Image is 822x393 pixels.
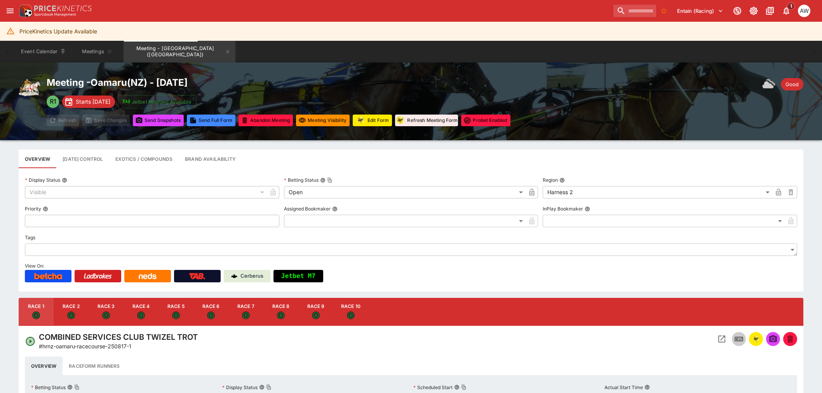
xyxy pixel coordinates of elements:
button: Race 2 [54,298,89,326]
div: PriceKinetics Update Available [19,24,97,38]
button: Overview [25,356,63,375]
p: Betting Status [31,384,66,391]
button: Raceform Runners [63,356,126,375]
div: Visible [25,186,267,198]
div: Weather: Cloudy [762,77,778,92]
div: racingform [751,334,761,344]
button: Select Tenant [672,5,728,17]
button: Priority [43,206,48,212]
button: Scheduled StartCopy To Clipboard [454,384,460,390]
button: Meetings [72,41,122,63]
button: Race 3 [89,298,124,326]
span: Send Snapshot [766,332,780,346]
div: Amanda Whitta [798,5,810,17]
p: InPlay Bookmaker [543,205,583,212]
img: jetbet-logo.svg [122,98,130,106]
button: Toggle light/dark mode [747,4,761,18]
span: Mark an event as closed and abandoned. [783,335,797,343]
button: Race 7 [228,298,263,326]
p: Starts [DATE] [76,97,110,106]
button: Send Full Form [187,115,235,126]
img: harness_racing.png [19,77,40,98]
button: Actual Start Time [644,384,650,390]
button: Betting StatusCopy To Clipboard [67,384,73,390]
button: Display Status [62,177,67,183]
button: No Bookmarks [658,5,670,17]
button: Display StatusCopy To Clipboard [259,384,265,390]
button: Configure brand availability for the meeting [179,150,242,168]
p: Assigned Bookmaker [284,205,331,212]
svg: Open [67,311,75,319]
button: Documentation [763,4,777,18]
button: Amanda Whitta [796,2,813,19]
img: Ladbrokes [84,273,112,279]
svg: Open [207,311,215,319]
p: Scheduled Start [413,384,453,391]
button: Race 10 [333,298,368,326]
img: racingform.png [751,335,761,343]
button: Race 5 [158,298,193,326]
button: Race 8 [263,298,298,326]
img: overcast.png [762,77,778,92]
span: Good [781,81,803,89]
img: PriceKinetics Logo [17,3,33,19]
p: Display Status [222,384,258,391]
svg: Open [25,336,36,347]
button: racingform [749,332,763,346]
button: Copy To Clipboard [74,384,80,390]
button: Connected to PK [730,4,744,18]
button: Toggle ProBet for every event in this meeting [461,115,510,126]
svg: Open [172,311,180,319]
svg: Open [32,311,40,319]
img: Cerberus [231,273,237,279]
button: Refresh Meeting Form [395,115,458,126]
p: Actual Start Time [604,384,643,391]
div: Open [284,186,526,198]
button: Copy To Clipboard [266,384,272,390]
button: Meeting - Oamaru (NZ) [124,41,235,63]
button: Open Event [715,332,729,346]
img: Betcha [34,273,62,279]
svg: Open [277,311,285,319]
p: Copy To Clipboard [39,342,131,350]
svg: Open [242,311,250,319]
span: View On: [25,263,44,269]
button: Send Snapshots [133,115,184,126]
div: Harness 2 [543,186,772,198]
button: Jetbet M7 [273,270,323,282]
p: Priority [25,205,41,212]
button: Region [559,177,565,183]
div: Track Condition: Good [781,78,803,90]
button: View and edit meeting dividends and compounds. [109,150,179,168]
a: Cerberus [224,270,270,282]
button: Race 4 [124,298,158,326]
svg: Open [347,311,355,319]
div: racingform [395,115,406,126]
button: InPlay Bookmaker [585,206,590,212]
button: Race 6 [193,298,228,326]
img: Neds [139,273,156,279]
button: Configure each race specific details at once [56,150,109,168]
button: open drawer [3,4,17,18]
button: Update RacingForm for all races in this meeting [353,115,392,126]
button: Betting StatusCopy To Clipboard [320,177,326,183]
button: Assigned Bookmaker [332,206,338,212]
button: Event Calendar [16,41,71,63]
div: basic tabs example [25,356,797,375]
button: Race 1 [19,298,54,326]
button: Inplay [732,332,746,346]
div: racingform [355,115,366,126]
p: Display Status [25,177,60,183]
button: Copy To Clipboard [461,384,467,390]
img: TabNZ [189,273,205,279]
button: Set all events in meeting to specified visibility [296,115,350,126]
button: Base meeting details [19,150,56,168]
p: Tags [25,234,35,241]
img: racingform.png [395,115,406,125]
p: Betting Status [284,177,319,183]
img: Sportsbook Management [34,13,76,16]
img: PriceKinetics [34,5,92,11]
button: Jetbet Meeting Available [118,95,197,108]
button: Notifications [779,4,793,18]
input: search [613,5,656,17]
